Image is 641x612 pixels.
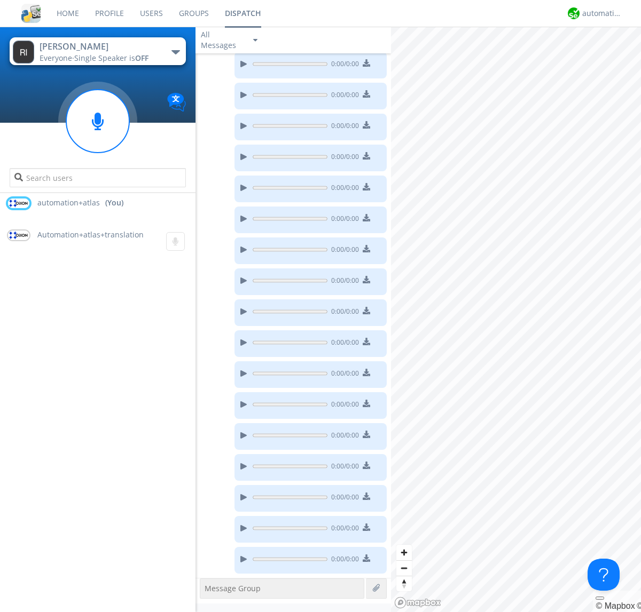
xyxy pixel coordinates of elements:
[37,229,144,240] span: Automation+atlas+translation
[363,492,370,500] img: download media button
[40,41,160,53] div: [PERSON_NAME]
[105,197,123,208] div: (You)
[327,554,359,566] span: 0:00 / 0:00
[363,338,370,345] img: download media button
[327,183,359,195] span: 0:00 / 0:00
[363,369,370,376] img: download media button
[327,523,359,535] span: 0:00 / 0:00
[363,462,370,469] img: download media button
[363,183,370,190] img: download media button
[327,214,359,226] span: 0:00 / 0:00
[396,576,412,591] button: Reset bearing to north
[327,152,359,164] span: 0:00 / 0:00
[588,559,620,591] iframe: Toggle Customer Support
[596,597,604,600] button: Toggle attribution
[327,245,359,257] span: 0:00 / 0:00
[327,400,359,411] span: 0:00 / 0:00
[363,152,370,160] img: download media button
[396,576,412,591] span: Reset bearing to north
[167,93,186,112] img: Translation enabled
[327,369,359,380] span: 0:00 / 0:00
[394,597,441,609] a: Mapbox logo
[363,214,370,221] img: download media button
[363,90,370,98] img: download media button
[10,168,185,187] input: Search users
[327,121,359,133] span: 0:00 / 0:00
[363,307,370,314] img: download media button
[8,198,29,208] img: orion-labs-logo.svg
[253,39,257,42] img: caret-down-sm.svg
[10,37,185,65] button: [PERSON_NAME]Everyone·Single Speaker isOFF
[363,523,370,531] img: download media button
[40,53,160,63] div: Everyone ·
[327,59,359,71] span: 0:00 / 0:00
[363,59,370,67] img: download media button
[13,41,34,63] img: 373638.png
[327,307,359,319] span: 0:00 / 0:00
[363,554,370,562] img: download media button
[363,400,370,407] img: download media button
[582,8,622,19] div: automation+atlas
[596,601,635,610] a: Mapbox
[363,431,370,438] img: download media button
[568,7,580,19] img: d2d01cd9b4174d08988066c6d424eccd
[201,29,244,51] div: All Messages
[135,53,148,63] span: OFF
[363,276,370,283] img: download media button
[327,276,359,288] span: 0:00 / 0:00
[327,90,359,102] span: 0:00 / 0:00
[8,231,29,240] img: orion-labs-logo.svg
[327,338,359,349] span: 0:00 / 0:00
[37,197,100,208] span: automation+atlas
[363,245,370,252] img: download media button
[396,560,412,576] button: Zoom out
[396,545,412,560] button: Zoom in
[327,431,359,442] span: 0:00 / 0:00
[327,462,359,473] span: 0:00 / 0:00
[363,121,370,129] img: download media button
[327,492,359,504] span: 0:00 / 0:00
[74,53,148,63] span: Single Speaker is
[21,4,41,23] img: cddb5a64eb264b2086981ab96f4c1ba7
